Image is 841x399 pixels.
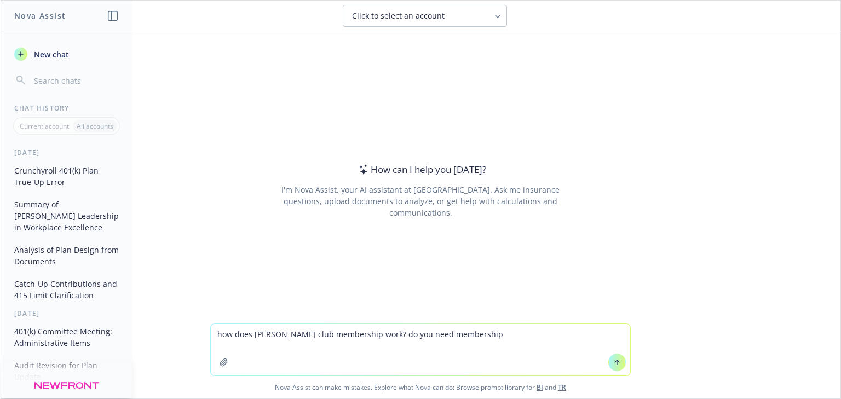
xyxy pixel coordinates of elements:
[1,309,132,318] div: [DATE]
[10,195,123,236] button: Summary of [PERSON_NAME] Leadership in Workplace Excellence
[5,376,836,398] span: Nova Assist can make mistakes. Explore what Nova can do: Browse prompt library for and
[352,10,445,21] span: Click to select an account
[1,148,132,157] div: [DATE]
[343,5,507,27] button: Click to select an account
[32,49,69,60] span: New chat
[558,383,566,392] a: TR
[537,383,543,392] a: BI
[77,122,113,131] p: All accounts
[1,103,132,113] div: Chat History
[20,122,69,131] p: Current account
[32,73,119,88] input: Search chats
[10,322,123,352] button: 401(k) Committee Meeting: Administrative Items
[10,44,123,64] button: New chat
[266,184,574,218] div: I'm Nova Assist, your AI assistant at [GEOGRAPHIC_DATA]. Ask me insurance questions, upload docum...
[10,275,123,304] button: Catch-Up Contributions and 415 Limit Clarification
[211,324,630,375] textarea: how does [PERSON_NAME] club membership work? do you need membership
[355,163,486,177] div: How can I help you [DATE]?
[10,241,123,270] button: Analysis of Plan Design from Documents
[10,356,123,386] button: Audit Revision for Plan Update
[14,10,66,21] h1: Nova Assist
[10,161,123,191] button: Crunchyroll 401(k) Plan True-Up Error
